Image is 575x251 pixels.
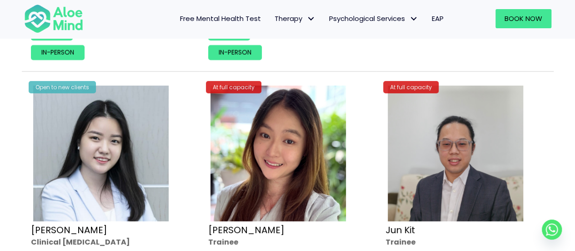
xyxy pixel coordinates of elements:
span: EAP [432,14,444,23]
img: Yen Li Clinical Psychologist [33,86,169,221]
div: At full capacity [383,81,439,93]
a: Book Now [495,9,551,28]
span: Psychological Services: submenu [407,12,420,26]
a: In-person [31,45,85,60]
span: Free Mental Health Test [180,14,261,23]
nav: Menu [95,9,450,28]
a: In-person [208,45,262,60]
div: At full capacity [206,81,261,93]
a: Free Mental Health Test [173,9,268,28]
a: EAP [425,9,450,28]
span: Book Now [505,14,542,23]
a: [PERSON_NAME] [31,224,107,236]
div: Trainee [208,237,367,247]
img: Jun Kit Trainee [388,86,523,221]
a: [PERSON_NAME] [208,224,285,236]
span: Psychological Services [329,14,418,23]
span: Therapy [275,14,315,23]
a: TherapyTherapy: submenu [268,9,322,28]
div: Clinical [MEDICAL_DATA] [31,237,190,247]
a: Whatsapp [542,220,562,240]
a: Jun Kit [385,224,415,236]
a: Psychological ServicesPsychological Services: submenu [322,9,425,28]
div: Trainee [385,237,545,247]
img: hoong yee trainee [210,86,346,221]
span: Therapy: submenu [305,12,318,26]
img: Aloe mind Logo [24,4,83,34]
div: Open to new clients [29,81,96,93]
